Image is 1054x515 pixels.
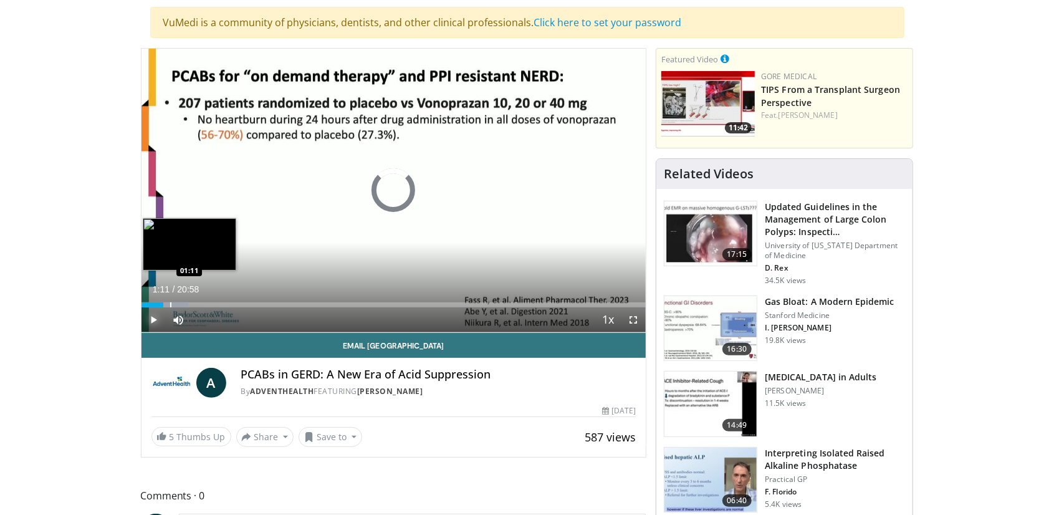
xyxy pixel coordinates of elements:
[585,430,636,445] span: 587 views
[765,398,806,408] p: 11.5K views
[722,419,752,431] span: 14:49
[765,487,905,497] p: F. Florido
[765,310,894,320] p: Stanford Medicine
[765,323,894,333] p: I. [PERSON_NAME]
[236,427,294,447] button: Share
[722,343,752,355] span: 16:30
[241,368,636,382] h4: PCABs in GERD: A New Era of Acid Suppression
[170,431,175,443] span: 5
[661,71,755,137] a: 11:42
[722,494,752,507] span: 06:40
[765,335,806,345] p: 19.8K views
[661,71,755,137] img: 4003d3dc-4d84-4588-a4af-bb6b84f49ae6.150x105_q85_crop-smart_upscale.jpg
[621,307,646,332] button: Fullscreen
[761,84,900,108] a: TIPS From a Transplant Surgeon Perspective
[779,110,838,120] a: [PERSON_NAME]
[761,110,908,121] div: Feat.
[177,284,199,294] span: 20:58
[765,447,905,472] h3: Interpreting Isolated Raised Alkaline Phosphatase
[196,368,226,398] a: A
[166,307,191,332] button: Mute
[765,263,905,273] p: D. Rex
[664,371,905,437] a: 14:49 [MEDICAL_DATA] in Adults [PERSON_NAME] 11.5K views
[765,201,905,238] h3: Updated Guidelines in the Management of Large Colon Polyps: Inspecti…
[664,448,757,513] img: 6a4ee52d-0f16-480d-a1b4-8187386ea2ed.150x105_q85_crop-smart_upscale.jpg
[765,276,806,286] p: 34.5K views
[151,427,231,446] a: 5 Thumbs Up
[241,386,636,397] div: By FEATURING
[661,54,718,65] small: Featured Video
[725,122,752,133] span: 11:42
[765,474,905,484] p: Practical GP
[173,284,175,294] span: /
[153,284,170,294] span: 1:11
[251,386,314,397] a: AdventHealth
[765,241,905,261] p: University of [US_STATE] Department of Medicine
[664,447,905,513] a: 06:40 Interpreting Isolated Raised Alkaline Phosphatase Practical GP F. Florido 5.4K views
[534,16,682,29] a: Click here to set your password
[151,368,191,398] img: AdventHealth
[141,307,166,332] button: Play
[664,201,757,266] img: dfcfcb0d-b871-4e1a-9f0c-9f64970f7dd8.150x105_q85_crop-smart_upscale.jpg
[765,371,876,383] h3: [MEDICAL_DATA] in Adults
[150,7,904,38] div: VuMedi is a community of physicians, dentists, and other clinical professionals.
[357,386,423,397] a: [PERSON_NAME]
[141,333,646,358] a: Email [GEOGRAPHIC_DATA]
[602,405,636,416] div: [DATE]
[664,296,757,361] img: 480ec31d-e3c1-475b-8289-0a0659db689a.150x105_q85_crop-smart_upscale.jpg
[141,302,646,307] div: Progress Bar
[761,71,817,82] a: Gore Medical
[664,166,754,181] h4: Related Videos
[722,248,752,261] span: 17:15
[141,49,646,333] video-js: Video Player
[141,488,647,504] span: Comments 0
[664,372,757,436] img: 11950cd4-d248-4755-8b98-ec337be04c84.150x105_q85_crop-smart_upscale.jpg
[596,307,621,332] button: Playback Rate
[664,201,905,286] a: 17:15 Updated Guidelines in the Management of Large Colon Polyps: Inspecti… University of [US_STA...
[765,386,876,396] p: [PERSON_NAME]
[765,296,894,308] h3: Gas Bloat: A Modern Epidemic
[299,427,362,447] button: Save to
[664,296,905,362] a: 16:30 Gas Bloat: A Modern Epidemic Stanford Medicine I. [PERSON_NAME] 19.8K views
[143,218,236,271] img: image.jpeg
[765,499,802,509] p: 5.4K views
